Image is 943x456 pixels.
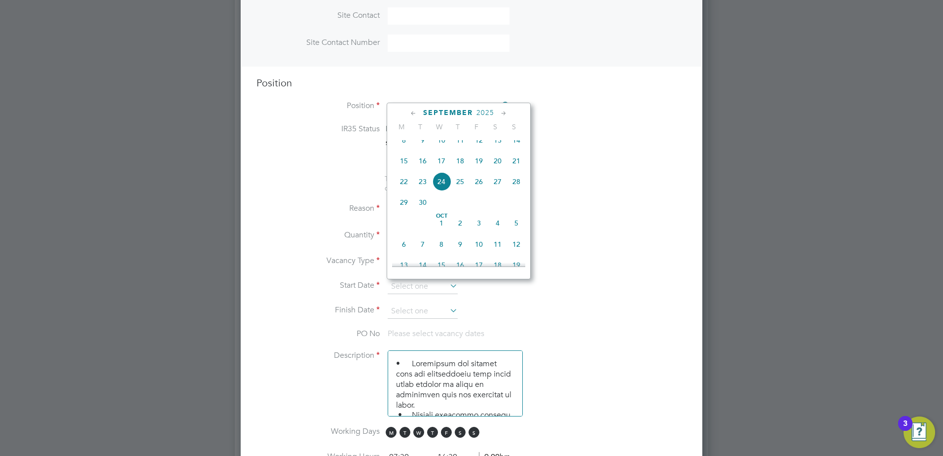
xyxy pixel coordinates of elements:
span: 26 [470,172,488,191]
input: Select one [388,304,458,319]
span: S [469,427,479,438]
span: 19 [507,256,526,274]
span: 24 [432,172,451,191]
span: T [411,122,430,131]
strong: Status Determination Statement [386,140,476,147]
label: Position [256,101,380,111]
span: 11 [451,131,470,150]
span: 23 [413,172,432,191]
label: Vacancy Type [256,256,380,266]
label: Site Contact [256,10,380,21]
span: 29 [395,193,413,212]
span: 21 [507,152,526,170]
span: W [413,427,424,438]
span: 10 [432,131,451,150]
span: 13 [395,256,413,274]
span: 6 [395,235,413,254]
div: 3 [903,423,907,436]
span: S [486,122,505,131]
label: Start Date [256,280,380,291]
span: 18 [451,152,470,170]
span: 25 [451,172,470,191]
span: S [505,122,523,131]
span: Please select vacancy dates [388,329,484,339]
span: 12 [507,235,526,254]
span: T [427,427,438,438]
span: 17 [432,152,451,170]
span: September [423,109,473,117]
label: Site Contact Number [256,38,380,48]
span: 2025 [476,109,494,117]
span: F [467,122,486,131]
label: PO No [256,329,380,339]
span: 12 [470,131,488,150]
span: 9 [413,131,432,150]
input: Search for... [388,99,509,114]
span: S [455,427,466,438]
span: 7 [413,235,432,254]
span: T [399,427,410,438]
span: 20 [488,152,507,170]
span: 3 [470,214,488,232]
span: M [386,427,397,438]
span: T [448,122,467,131]
span: 15 [395,152,413,170]
label: Description [256,350,380,361]
span: 8 [395,131,413,150]
span: 2 [451,214,470,232]
span: 1 [432,214,451,232]
span: 18 [488,256,507,274]
span: 5 [507,214,526,232]
span: 10 [470,235,488,254]
span: 8 [432,235,451,254]
h3: Position [256,76,687,89]
span: 11 [488,235,507,254]
span: 16 [413,152,432,170]
span: 4 [488,214,507,232]
span: 22 [395,172,413,191]
span: 9 [451,235,470,254]
label: Finish Date [256,305,380,315]
button: Open Resource Center, 3 new notifications [904,417,935,448]
label: Reason [256,203,380,214]
span: 14 [507,131,526,150]
span: Oct [432,214,451,219]
label: IR35 Status [256,124,380,134]
span: 28 [507,172,526,191]
span: M [392,122,411,131]
span: 13 [488,131,507,150]
span: 16 [451,256,470,274]
span: 27 [488,172,507,191]
span: 19 [470,152,488,170]
span: 30 [413,193,432,212]
span: 15 [432,256,451,274]
span: 14 [413,256,432,274]
input: Select one [388,279,458,294]
label: Quantity [256,230,380,240]
span: Inside IR35 [386,124,425,133]
span: F [441,427,452,438]
span: The status determination for this position can be updated after creating the vacancy [385,174,518,192]
label: Working Days [256,426,380,437]
span: 17 [470,256,488,274]
span: W [430,122,448,131]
